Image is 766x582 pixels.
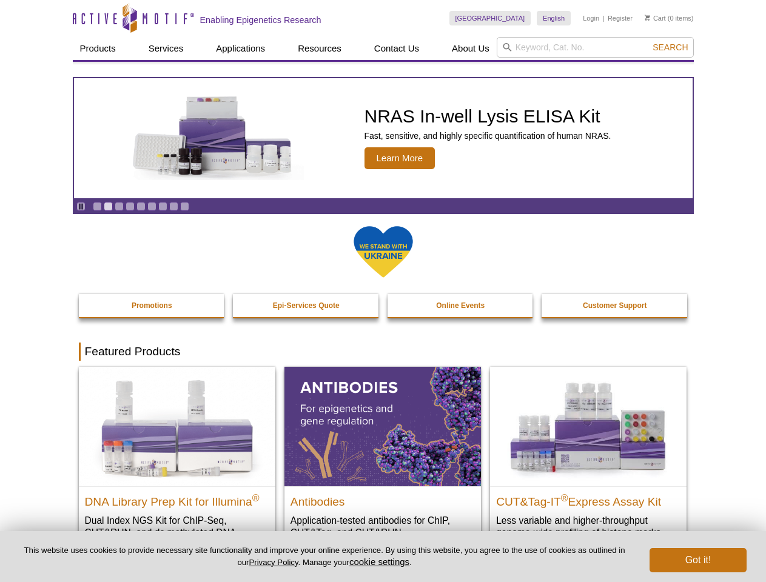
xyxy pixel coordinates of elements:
a: Contact Us [367,37,426,60]
h2: DNA Library Prep Kit for Illumina [85,490,269,508]
p: Dual Index NGS Kit for ChIP-Seq, CUT&RUN, and ds methylated DNA assays. [85,514,269,551]
a: Resources [291,37,349,60]
a: Services [141,37,191,60]
button: cookie settings [349,557,409,567]
strong: Customer Support [583,301,647,310]
a: Go to slide 1 [93,202,102,211]
span: Learn More [365,147,435,169]
img: We Stand With Ukraine [353,225,414,279]
a: Go to slide 5 [136,202,146,211]
a: Go to slide 7 [158,202,167,211]
a: Go to slide 3 [115,202,124,211]
sup: ® [561,492,568,503]
a: Go to slide 6 [147,202,156,211]
img: All Antibodies [284,367,481,486]
a: Go to slide 9 [180,202,189,211]
a: Login [583,14,599,22]
a: Promotions [79,294,226,317]
a: Privacy Policy [249,558,298,567]
a: NRAS In-well Lysis ELISA Kit NRAS In-well Lysis ELISA Kit Fast, sensitive, and highly specific qu... [74,78,693,198]
a: All Antibodies Antibodies Application-tested antibodies for ChIP, CUT&Tag, and CUT&RUN. [284,367,481,550]
a: Applications [209,37,272,60]
a: Go to slide 8 [169,202,178,211]
a: Go to slide 4 [126,202,135,211]
article: NRAS In-well Lysis ELISA Kit [74,78,693,198]
a: Register [608,14,633,22]
button: Got it! [650,548,747,572]
span: Search [653,42,688,52]
input: Keyword, Cat. No. [497,37,694,58]
a: Online Events [388,294,534,317]
a: English [537,11,571,25]
a: Customer Support [542,294,688,317]
h2: Featured Products [79,343,688,361]
a: Toggle autoplay [76,202,86,211]
a: Cart [645,14,666,22]
sup: ® [252,492,260,503]
button: Search [649,42,691,53]
img: NRAS In-well Lysis ELISA Kit [122,96,304,180]
li: (0 items) [645,11,694,25]
a: CUT&Tag-IT® Express Assay Kit CUT&Tag-IT®Express Assay Kit Less variable and higher-throughput ge... [490,367,687,550]
h2: Antibodies [291,490,475,508]
a: About Us [445,37,497,60]
li: | [603,11,605,25]
p: Application-tested antibodies for ChIP, CUT&Tag, and CUT&RUN. [291,514,475,539]
img: CUT&Tag-IT® Express Assay Kit [490,367,687,486]
a: Go to slide 2 [104,202,113,211]
a: DNA Library Prep Kit for Illumina DNA Library Prep Kit for Illumina® Dual Index NGS Kit for ChIP-... [79,367,275,563]
strong: Epi-Services Quote [273,301,340,310]
a: Epi-Services Quote [233,294,380,317]
img: DNA Library Prep Kit for Illumina [79,367,275,486]
a: [GEOGRAPHIC_DATA] [449,11,531,25]
p: This website uses cookies to provide necessary site functionality and improve your online experie... [19,545,630,568]
strong: Promotions [132,301,172,310]
a: Products [73,37,123,60]
h2: Enabling Epigenetics Research [200,15,321,25]
p: Fast, sensitive, and highly specific quantification of human NRAS. [365,130,611,141]
h2: CUT&Tag-IT Express Assay Kit [496,490,680,508]
img: Your Cart [645,15,650,21]
h2: NRAS In-well Lysis ELISA Kit [365,107,611,125]
p: Less variable and higher-throughput genome-wide profiling of histone marks​. [496,514,680,539]
strong: Online Events [436,301,485,310]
